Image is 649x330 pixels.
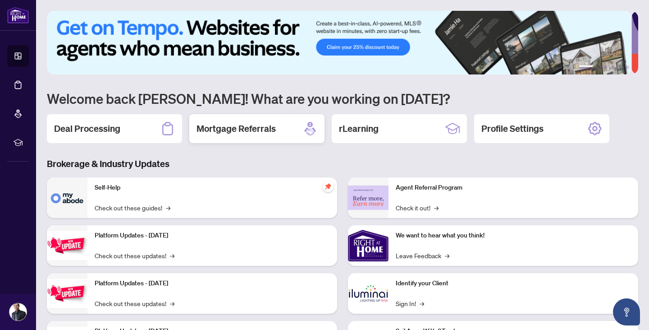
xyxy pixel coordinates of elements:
span: → [434,203,439,213]
a: Sign In!→ [396,298,424,308]
p: We want to hear what you think! [396,231,631,241]
h2: Profile Settings [481,122,544,135]
img: Platform Updates - July 8, 2025 [47,279,87,307]
a: Check out these updates!→ [95,251,174,260]
a: Leave Feedback→ [396,251,449,260]
h3: Brokerage & Industry Updates [47,158,638,170]
img: Platform Updates - July 21, 2025 [47,231,87,260]
span: → [166,203,170,213]
button: 6 [626,65,629,69]
h2: Mortgage Referrals [197,122,276,135]
span: → [420,298,424,308]
button: 5 [618,65,622,69]
a: Check out these guides!→ [95,203,170,213]
img: We want to hear what you think! [348,225,388,266]
img: Slide 0 [47,11,631,74]
h1: Welcome back [PERSON_NAME]! What are you working on [DATE]? [47,90,638,107]
img: Self-Help [47,177,87,218]
button: 3 [604,65,608,69]
h2: Deal Processing [54,122,120,135]
img: Agent Referral Program [348,186,388,210]
img: logo [7,7,29,23]
h2: rLearning [339,122,379,135]
span: → [170,298,174,308]
p: Platform Updates - [DATE] [95,231,330,241]
span: pushpin [323,181,334,192]
a: Check it out!→ [396,203,439,213]
a: Check out these updates!→ [95,298,174,308]
button: 4 [611,65,615,69]
button: 2 [597,65,600,69]
p: Platform Updates - [DATE] [95,279,330,288]
p: Agent Referral Program [396,183,631,193]
span: → [170,251,174,260]
img: Identify your Client [348,273,388,314]
span: → [445,251,449,260]
button: Open asap [613,298,640,325]
p: Self-Help [95,183,330,193]
p: Identify your Client [396,279,631,288]
img: Profile Icon [9,303,27,321]
button: 1 [579,65,593,69]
